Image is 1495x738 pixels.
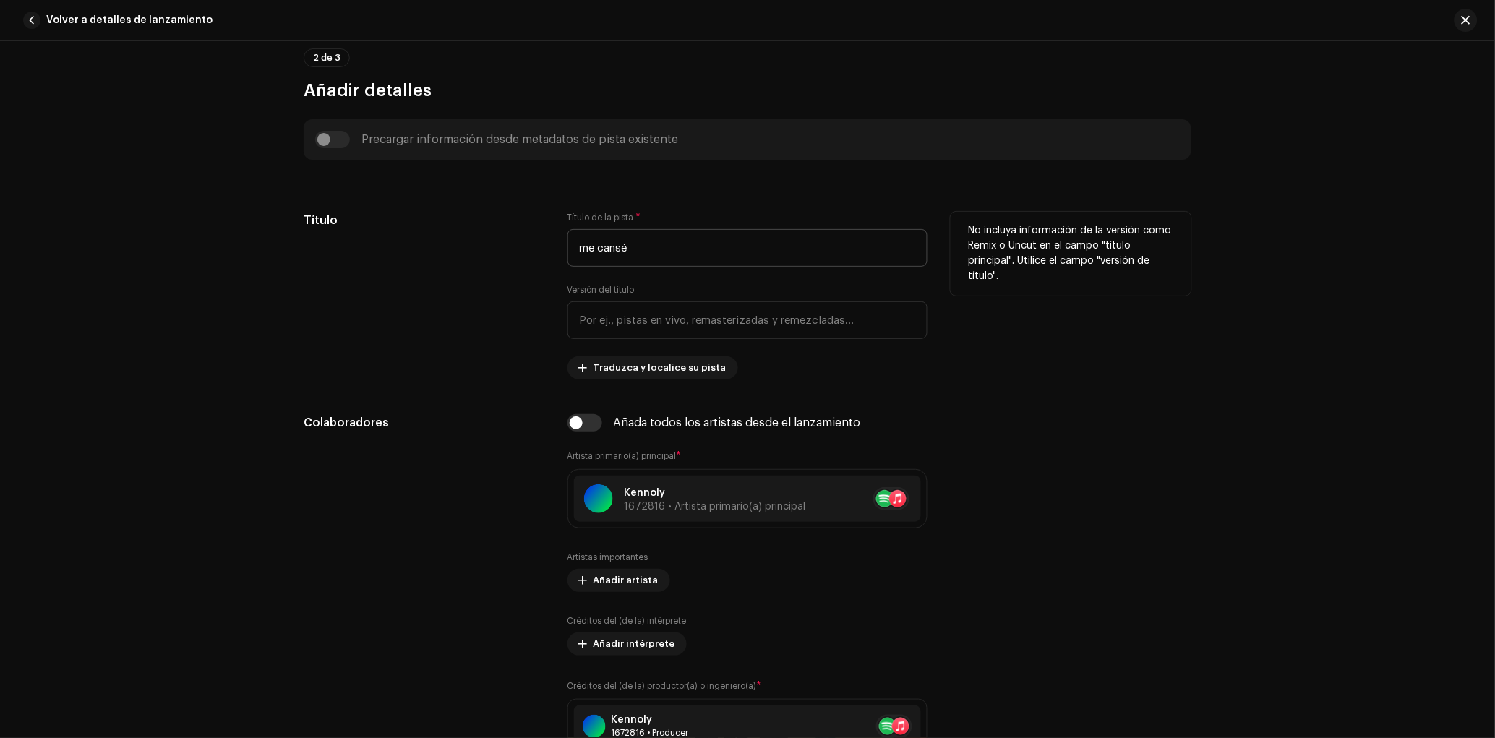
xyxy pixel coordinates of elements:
h5: Colaboradores [304,414,544,432]
small: Créditos del (de la) productor(a) o ingeniero(a) [567,682,757,690]
div: Kennoly [612,714,689,726]
button: Traduzca y localice su pista [567,356,738,379]
input: Ingrese el nombre de la pista [567,229,928,267]
p: Kennoly [625,486,806,501]
button: Añadir intérprete [567,632,687,656]
span: Traduzca y localice su pista [594,353,727,382]
span: Añadir intérprete [594,630,675,658]
span: 1672816 • Artista primario(a) principal [625,502,806,512]
label: Versión del título [567,284,635,296]
label: Artistas importantes [567,552,648,563]
label: Título de la pista [567,212,641,223]
button: Añadir artista [567,569,670,592]
div: Añada todos los artistas desde el lanzamiento [614,417,861,429]
label: Créditos del (de la) intérprete [567,615,687,627]
small: Artista primario(a) principal [567,452,677,460]
h3: Añadir detalles [304,79,1191,102]
p: No incluya información de la versión como Remix o Uncut en el campo "título principal". Utilice e... [968,223,1174,284]
span: Añadir artista [594,566,659,595]
h5: Título [304,212,544,229]
span: 2 de 3 [313,53,340,62]
input: Por ej., pistas en vivo, remasterizadas y remezcladas... [567,301,928,339]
